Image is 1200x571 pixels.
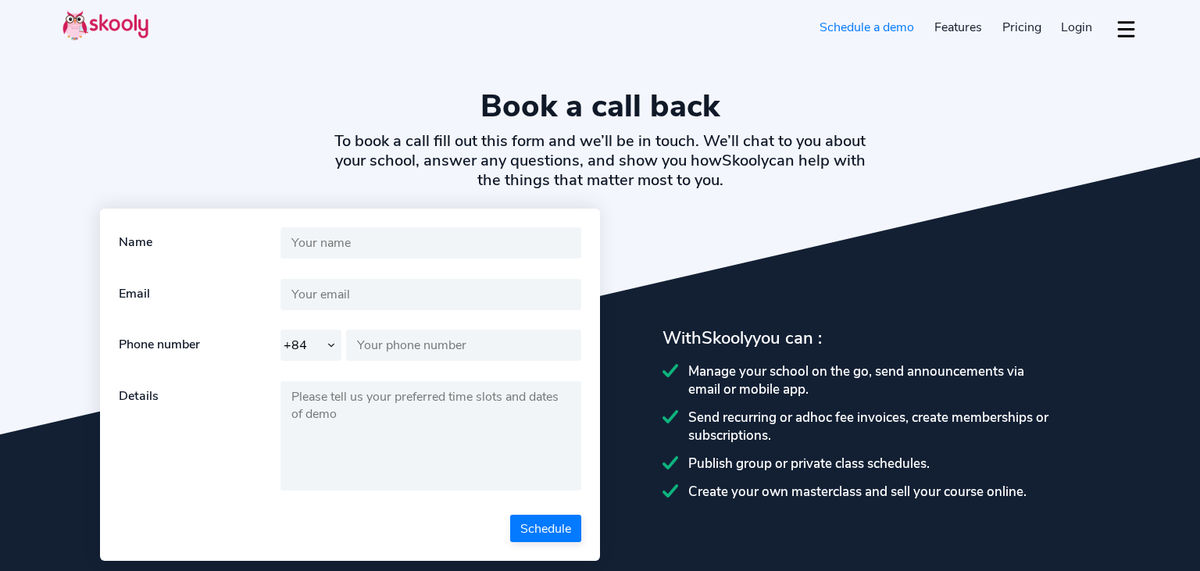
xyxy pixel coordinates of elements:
[119,279,280,310] div: Email
[1002,19,1041,36] span: Pricing
[722,150,769,171] span: Skooly
[280,227,581,259] input: Your name
[662,409,1100,444] div: Send recurring or adhoc fee invoices, create memberships or subscriptions.
[662,327,1100,350] div: With you can :
[662,362,1100,398] div: Manage your school on the go, send announcements via email or mobile app.
[62,87,1137,125] h1: Book a call back
[1051,15,1102,40] a: Login
[62,10,148,41] img: Skooly
[346,330,581,361] input: Your phone number
[1061,19,1092,36] span: Login
[1115,11,1137,47] button: dropdown menu
[810,15,925,40] a: Schedule a demo
[280,279,581,310] input: Your email
[702,327,752,350] span: Skooly
[119,381,280,495] div: Details
[992,15,1052,40] a: Pricing
[662,483,1100,501] div: Create your own masterclass and sell your course online.
[924,15,992,40] a: Features
[119,330,280,361] div: Phone number
[510,515,581,542] button: Schedule
[331,131,869,190] h2: To book a call fill out this form and we’ll be in touch. We’ll chat to you about your school, ans...
[119,227,280,259] div: Name
[662,455,1100,473] div: Publish group or private class schedules.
